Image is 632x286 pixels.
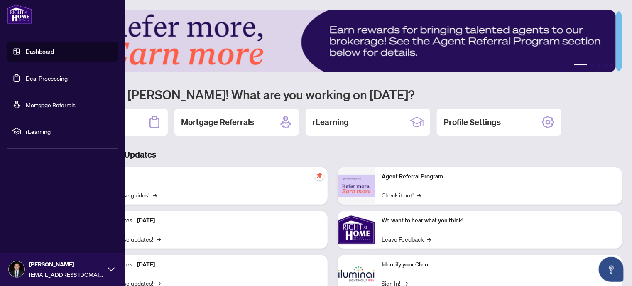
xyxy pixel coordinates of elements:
[312,116,349,128] h2: rLearning
[599,257,624,282] button: Open asap
[382,172,615,181] p: Agent Referral Program
[87,216,321,225] p: Platform Updates - [DATE]
[382,234,431,244] a: Leave Feedback→
[443,116,501,128] h2: Profile Settings
[26,101,76,108] a: Mortgage Referrals
[7,4,32,24] img: logo
[26,48,54,55] a: Dashboard
[153,190,157,200] span: →
[43,10,616,72] img: Slide 0
[427,234,431,244] span: →
[29,270,104,279] span: [EMAIL_ADDRESS][DOMAIN_NAME]
[610,64,614,67] button: 5
[43,149,622,160] h3: Brokerage & Industry Updates
[417,190,421,200] span: →
[43,86,622,102] h1: Welcome back [PERSON_NAME]! What are you working on [DATE]?
[29,260,104,269] span: [PERSON_NAME]
[26,127,112,136] span: rLearning
[157,234,161,244] span: →
[9,261,24,277] img: Profile Icon
[382,216,615,225] p: We want to hear what you think!
[590,64,594,67] button: 2
[338,175,375,197] img: Agent Referral Program
[314,170,324,180] span: pushpin
[382,260,615,269] p: Identify your Client
[574,64,587,67] button: 1
[87,172,321,181] p: Self-Help
[382,190,421,200] a: Check it out!→
[597,64,600,67] button: 3
[604,64,607,67] button: 4
[87,260,321,269] p: Platform Updates - [DATE]
[181,116,254,128] h2: Mortgage Referrals
[26,74,68,82] a: Deal Processing
[338,211,375,249] img: We want to hear what you think!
